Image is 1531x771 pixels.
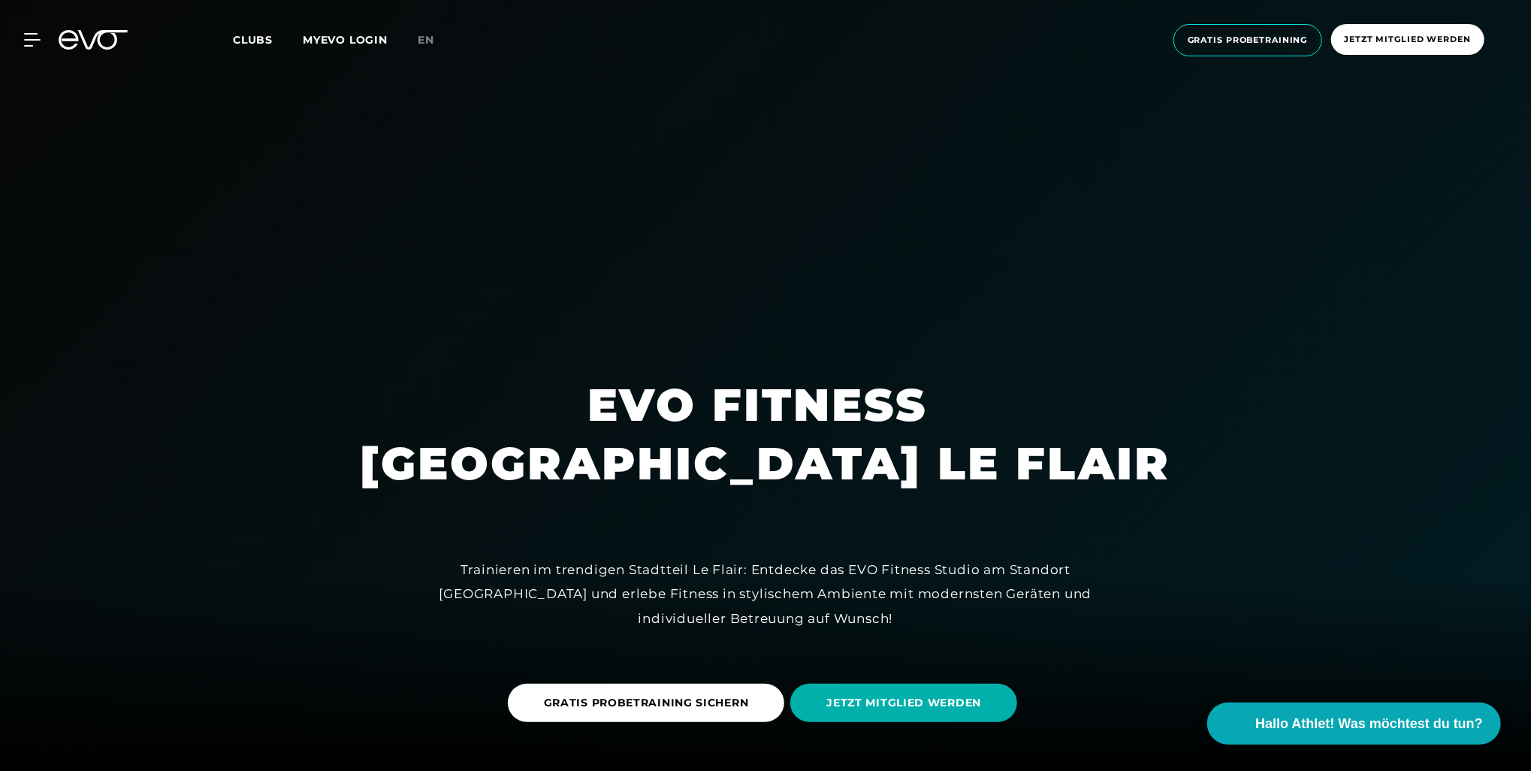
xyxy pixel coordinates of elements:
[544,695,749,711] span: GRATIS PROBETRAINING SICHERN
[418,32,452,49] a: en
[427,558,1104,630] div: Trainieren im trendigen Stadtteil Le Flair: Entdecke das EVO Fitness Studio am Standort [GEOGRAPH...
[508,673,791,733] a: GRATIS PROBETRAINING SICHERN
[826,695,981,711] span: JETZT MITGLIED WERDEN
[1255,714,1483,734] span: Hallo Athlet! Was möchtest du tun?
[418,33,434,47] span: en
[303,33,388,47] a: MYEVO LOGIN
[1169,24,1327,56] a: Gratis Probetraining
[1188,34,1308,47] span: Gratis Probetraining
[233,33,273,47] span: Clubs
[233,32,303,47] a: Clubs
[1207,703,1501,745] button: Hallo Athlet! Was möchtest du tun?
[361,376,1171,493] h1: EVO FITNESS [GEOGRAPHIC_DATA] LE FLAIR
[1327,24,1489,56] a: Jetzt Mitglied werden
[790,673,1023,733] a: JETZT MITGLIED WERDEN
[1345,33,1471,46] span: Jetzt Mitglied werden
